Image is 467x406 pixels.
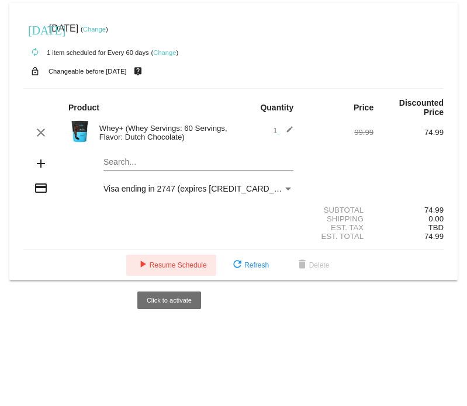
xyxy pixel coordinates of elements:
[28,22,42,36] mat-icon: [DATE]
[303,223,373,232] div: Est. Tax
[428,214,444,223] span: 0.00
[230,261,269,269] span: Refresh
[279,126,293,140] mat-icon: edit
[230,258,244,272] mat-icon: refresh
[103,158,293,167] input: Search...
[399,98,444,117] strong: Discounted Price
[103,184,293,193] mat-select: Payment Method
[34,181,48,195] mat-icon: credit_card
[303,214,373,223] div: Shipping
[131,64,145,79] mat-icon: live_help
[273,126,293,135] span: 1
[286,255,339,276] button: Delete
[126,255,216,276] button: Resume Schedule
[424,232,444,241] span: 74.99
[83,26,106,33] a: Change
[34,126,48,140] mat-icon: clear
[68,103,99,112] strong: Product
[103,184,299,193] span: Visa ending in 2747 (expires [CREDIT_CARD_DATA])
[136,261,207,269] span: Resume Schedule
[68,120,92,143] img: Image-1-Carousel-Whey-5lb-Chocolate-no-badge-Transp.png
[260,103,293,112] strong: Quantity
[303,128,373,137] div: 99.99
[28,64,42,79] mat-icon: lock_open
[81,26,108,33] small: ( )
[151,49,179,56] small: ( )
[28,46,42,60] mat-icon: autorenew
[23,49,149,56] small: 1 item scheduled for Every 60 days
[303,206,373,214] div: Subtotal
[373,206,444,214] div: 74.99
[354,103,373,112] strong: Price
[295,258,309,272] mat-icon: delete
[136,258,150,272] mat-icon: play_arrow
[221,255,278,276] button: Refresh
[49,68,127,75] small: Changeable before [DATE]
[34,157,48,171] mat-icon: add
[295,261,330,269] span: Delete
[373,128,444,137] div: 74.99
[94,124,234,141] div: Whey+ (Whey Servings: 60 Servings, Flavor: Dutch Chocolate)
[153,49,176,56] a: Change
[428,223,444,232] span: TBD
[303,232,373,241] div: Est. Total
